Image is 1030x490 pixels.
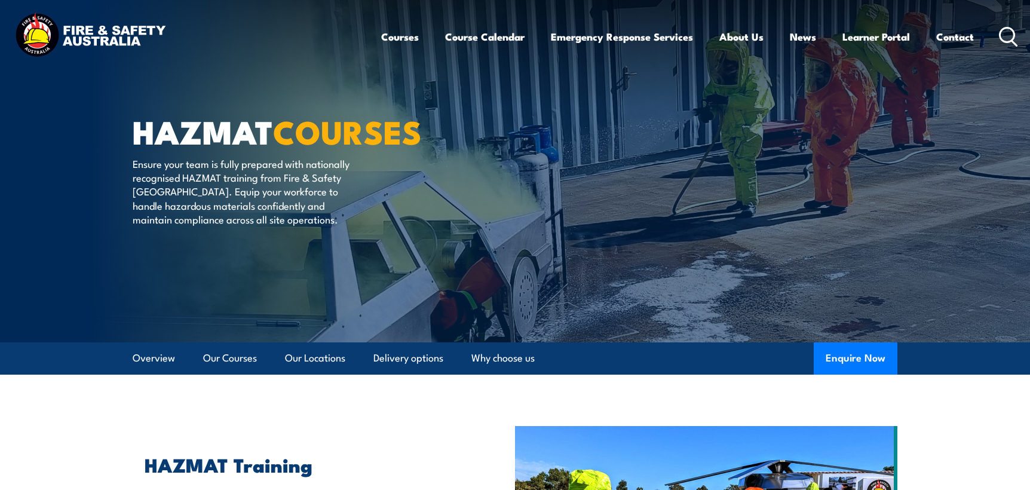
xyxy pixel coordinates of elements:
h1: HAZMAT [133,117,428,145]
a: Emergency Response Services [551,21,693,53]
a: Our Locations [285,342,345,374]
a: Overview [133,342,175,374]
a: Delivery options [373,342,443,374]
button: Enquire Now [814,342,897,375]
p: Ensure your team is fully prepared with nationally recognised HAZMAT training from Fire & Safety ... [133,157,351,226]
strong: COURSES [273,106,422,155]
a: Why choose us [471,342,535,374]
a: Courses [381,21,419,53]
a: Learner Portal [842,21,910,53]
a: Contact [936,21,974,53]
a: Course Calendar [445,21,525,53]
a: News [790,21,816,53]
a: Our Courses [203,342,257,374]
a: About Us [719,21,764,53]
h2: HAZMAT Training [145,456,460,473]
